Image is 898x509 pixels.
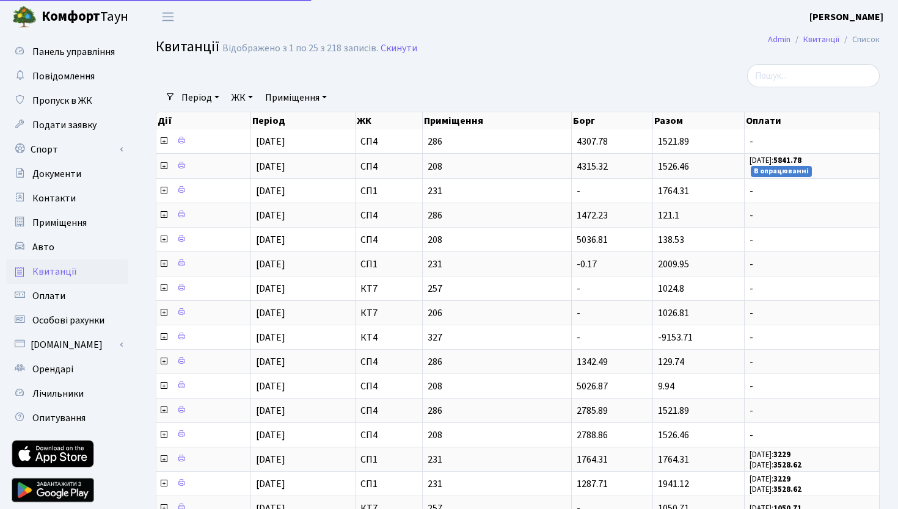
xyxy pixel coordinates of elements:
[750,186,874,196] span: -
[745,112,880,129] th: Оплати
[428,308,566,318] span: 206
[658,428,689,442] span: 1526.46
[658,135,689,148] span: 1521.89
[360,137,417,146] span: СП4
[428,137,566,146] span: 286
[658,184,689,198] span: 1764.31
[577,453,608,466] span: 1764.31
[32,289,65,303] span: Оплати
[6,137,128,162] a: Спорт
[428,455,566,464] span: 231
[260,87,332,108] a: Приміщення
[750,449,790,460] small: [DATE]:
[577,428,608,442] span: 2788.86
[32,94,92,107] span: Пропуск в ЖК
[360,357,417,367] span: СП4
[360,162,417,171] span: СП4
[428,211,566,220] span: 286
[360,235,417,245] span: СП4
[428,259,566,269] span: 231
[360,333,417,342] span: КТ4
[32,240,54,254] span: Авто
[773,474,790,485] b: 3229
[32,167,81,181] span: Документи
[156,112,251,129] th: Дії
[360,211,417,220] span: СП4
[428,430,566,440] span: 208
[251,112,356,129] th: Період
[773,460,801,471] b: 3528.62
[6,162,128,186] a: Документи
[32,118,97,132] span: Подати заявку
[773,155,801,166] b: 5841.78
[6,235,128,259] a: Авто
[577,477,608,491] span: 1287.71
[32,45,115,59] span: Панель управління
[653,112,745,129] th: Разом
[658,355,684,369] span: 129.74
[6,40,128,64] a: Панель управління
[6,64,128,88] a: Повідомлення
[256,135,285,148] span: [DATE]
[360,381,417,391] span: СП4
[658,380,674,393] span: 9.94
[256,477,285,491] span: [DATE]
[750,155,801,166] small: [DATE]:
[577,258,597,271] span: -0.17
[32,265,77,278] span: Квитанції
[577,233,608,247] span: 5036.81
[750,381,874,391] span: -
[750,284,874,294] span: -
[156,36,219,57] span: Квитанції
[256,404,285,417] span: [DATE]
[658,331,693,344] span: -9153.71
[32,387,84,400] span: Лічильники
[32,216,87,229] span: Приміщення
[428,333,566,342] span: 327
[577,209,608,222] span: 1472.23
[256,355,285,369] span: [DATE]
[423,112,572,129] th: Приміщення
[428,381,566,391] span: 208
[577,355,608,369] span: 1342.49
[428,284,566,294] span: 257
[6,259,128,284] a: Квитанції
[32,70,95,83] span: Повідомлення
[809,10,883,24] a: [PERSON_NAME]
[750,430,874,440] span: -
[428,186,566,196] span: 231
[658,404,689,417] span: 1521.89
[256,160,285,173] span: [DATE]
[177,87,224,108] a: Період
[750,406,874,416] span: -
[577,404,608,417] span: 2785.89
[360,259,417,269] span: СП1
[6,284,128,308] a: Оплати
[360,430,417,440] span: СП4
[256,282,285,295] span: [DATE]
[428,235,566,245] span: 208
[658,477,689,491] span: 1941.12
[227,87,258,108] a: ЖК
[6,113,128,137] a: Подати заявку
[747,64,880,87] input: Пошук...
[658,209,679,222] span: 121.1
[750,211,874,220] span: -
[577,184,580,198] span: -
[750,357,874,367] span: -
[428,479,566,489] span: 231
[773,449,790,460] b: 3229
[577,331,580,344] span: -
[6,381,128,406] a: Лічильники
[256,428,285,442] span: [DATE]
[428,162,566,171] span: 208
[42,7,100,26] b: Комфорт
[577,380,608,393] span: 5026.87
[360,455,417,464] span: СП1
[360,479,417,489] span: СП1
[577,306,580,320] span: -
[750,474,790,485] small: [DATE]:
[803,33,839,46] a: Квитанції
[12,5,37,29] img: logo.png
[360,186,417,196] span: СП1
